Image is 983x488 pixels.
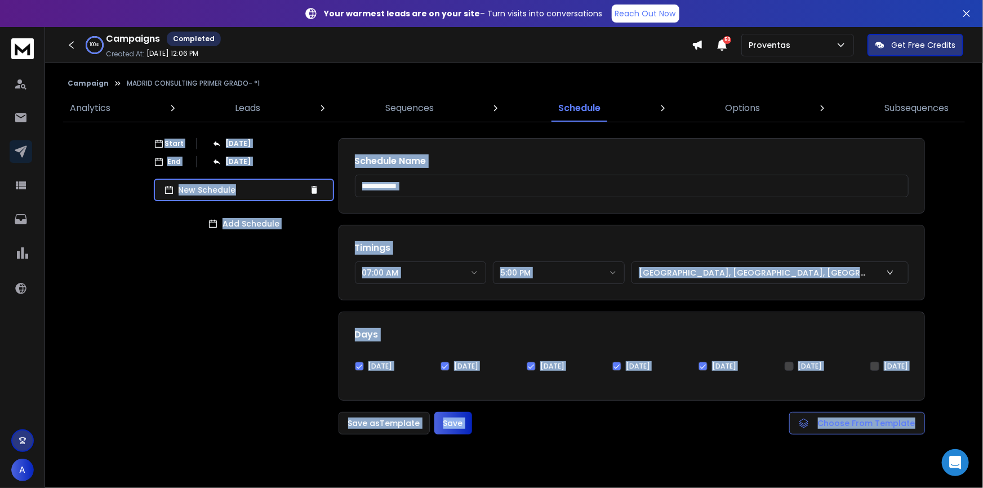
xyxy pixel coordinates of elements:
a: Analytics [63,95,117,122]
label: [DATE] [626,362,650,371]
button: Get Free Credits [868,34,963,56]
p: Schedule [558,101,601,115]
div: Completed [167,32,221,46]
p: 100 % [90,42,100,48]
a: Reach Out Now [612,5,679,23]
p: Leads [235,101,260,115]
a: Schedule [551,95,607,122]
button: Choose From Template [789,412,925,434]
p: [DATE] 12:06 PM [146,49,198,58]
h1: Campaigns [106,32,160,46]
p: New Schedule [179,184,305,196]
span: 50 [723,36,731,44]
button: Save asTemplate [339,412,430,434]
label: [DATE] [454,362,478,371]
p: Get Free Credits [891,39,955,51]
strong: Your warmest leads are on your site [324,8,481,19]
label: [DATE] [368,362,393,371]
button: Save [434,412,472,434]
button: 5:00 PM [493,261,625,284]
p: Subsequences [885,101,949,115]
p: Start [164,139,184,148]
p: [DATE] [226,157,251,166]
button: A [11,459,34,481]
p: End [167,157,181,166]
p: Options [726,101,760,115]
label: [DATE] [712,362,736,371]
a: Options [719,95,767,122]
h1: Timings [355,241,909,255]
a: Subsequences [878,95,956,122]
p: [GEOGRAPHIC_DATA], [GEOGRAPHIC_DATA], [GEOGRAPHIC_DATA], [GEOGRAPHIC_DATA] (UTC+2:00) [639,267,875,278]
button: 07:00 AM [355,261,487,284]
p: Analytics [70,101,110,115]
p: MADRID CONSULTING PRIMER GRADO- *1 [127,79,260,88]
h1: Schedule Name [355,154,909,168]
button: Campaign [68,79,109,88]
p: Proventas [749,39,795,51]
label: [DATE] [884,362,908,371]
p: Reach Out Now [615,8,676,19]
p: [DATE] [226,139,251,148]
p: Sequences [385,101,434,115]
label: [DATE] [798,362,822,371]
span: Choose From Template [818,418,915,429]
h1: Days [355,328,909,341]
img: logo [11,38,34,59]
p: Created At: [106,50,144,59]
a: Leads [228,95,267,122]
button: Add Schedule [154,212,334,235]
p: – Turn visits into conversations [324,8,603,19]
label: [DATE] [540,362,564,371]
a: Sequences [379,95,441,122]
div: Open Intercom Messenger [942,449,969,476]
